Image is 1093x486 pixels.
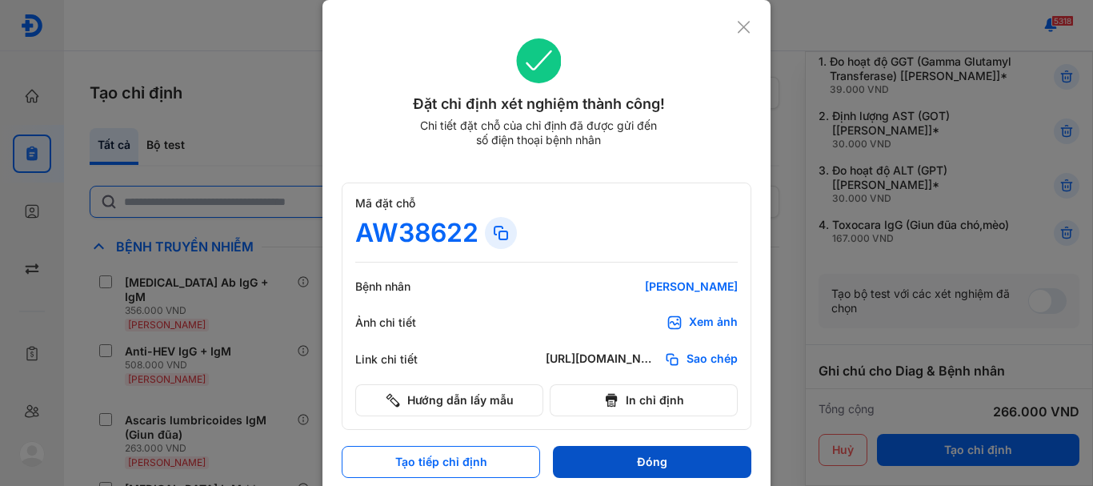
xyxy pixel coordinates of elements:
[355,279,451,294] div: Bệnh nhân
[550,384,738,416] button: In chỉ định
[355,315,451,330] div: Ảnh chi tiết
[355,384,543,416] button: Hướng dẫn lấy mẫu
[546,279,738,294] div: [PERSON_NAME]
[546,351,658,368] div: [URL][DOMAIN_NAME]
[355,217,478,249] div: AW38622
[342,93,736,115] div: Đặt chỉ định xét nghiệm thành công!
[689,315,738,331] div: Xem ảnh
[355,352,451,367] div: Link chi tiết
[553,446,751,478] button: Đóng
[687,351,738,368] span: Sao chép
[413,118,664,147] div: Chi tiết đặt chỗ của chỉ định đã được gửi đến số điện thoại bệnh nhân
[342,446,540,478] button: Tạo tiếp chỉ định
[355,196,738,211] div: Mã đặt chỗ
